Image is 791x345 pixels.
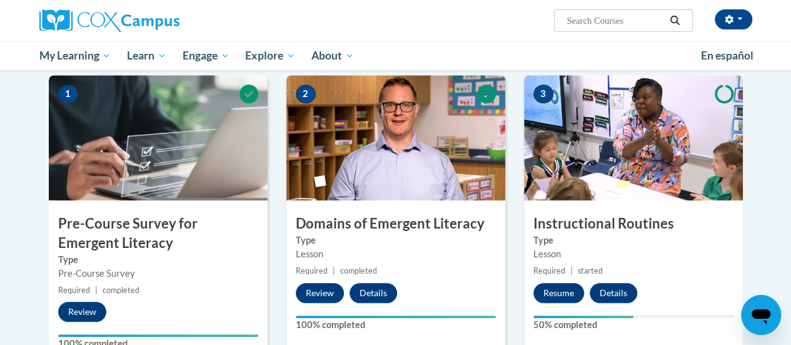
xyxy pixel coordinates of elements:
a: About [303,41,362,70]
div: Pre-Course Survey [58,267,258,281]
input: Search Courses [565,13,665,28]
span: started [578,266,603,275]
span: Required [296,266,328,275]
span: completed [103,286,139,295]
div: Main menu [30,41,762,70]
h3: Pre-Course Survey for Emergent Literacy [49,214,268,253]
span: Engage [183,48,229,63]
button: Details [350,283,397,303]
h3: Domains of Emergent Literacy [286,214,505,234]
img: Course Image [524,75,743,200]
button: Review [58,302,106,322]
span: | [95,286,98,295]
div: Lesson [533,247,733,261]
label: Type [58,253,258,267]
span: Required [58,286,90,295]
img: Course Image [286,75,505,200]
label: 100% completed [296,318,496,332]
span: | [570,266,573,275]
span: | [333,266,335,275]
iframe: Button to launch messaging window [741,295,781,335]
button: Resume [533,283,584,303]
span: Required [533,266,565,275]
span: En español [701,49,753,62]
a: En español [693,43,762,69]
a: My Learning [31,41,119,70]
button: Account Settings [715,9,752,29]
span: Explore [245,48,295,63]
label: 50% completed [533,318,733,332]
span: completed [340,266,377,275]
span: About [311,48,354,63]
button: Review [296,283,344,303]
div: Your progress [296,316,496,318]
a: Explore [237,41,303,70]
img: Cox Campus [39,9,179,32]
span: My Learning [39,48,111,63]
label: Type [296,234,496,247]
button: Details [590,283,637,303]
label: Type [533,234,733,247]
span: 2 [296,85,316,103]
h3: Instructional Routines [524,214,743,234]
button: Search [665,13,684,28]
span: Learn [127,48,166,63]
a: Learn [119,41,174,70]
div: Your progress [58,334,258,337]
div: Your progress [533,316,633,318]
span: 1 [58,85,78,103]
a: Engage [174,41,238,70]
a: Cox Campus [39,9,265,32]
span: 3 [533,85,553,103]
img: Course Image [49,75,268,200]
div: Lesson [296,247,496,261]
